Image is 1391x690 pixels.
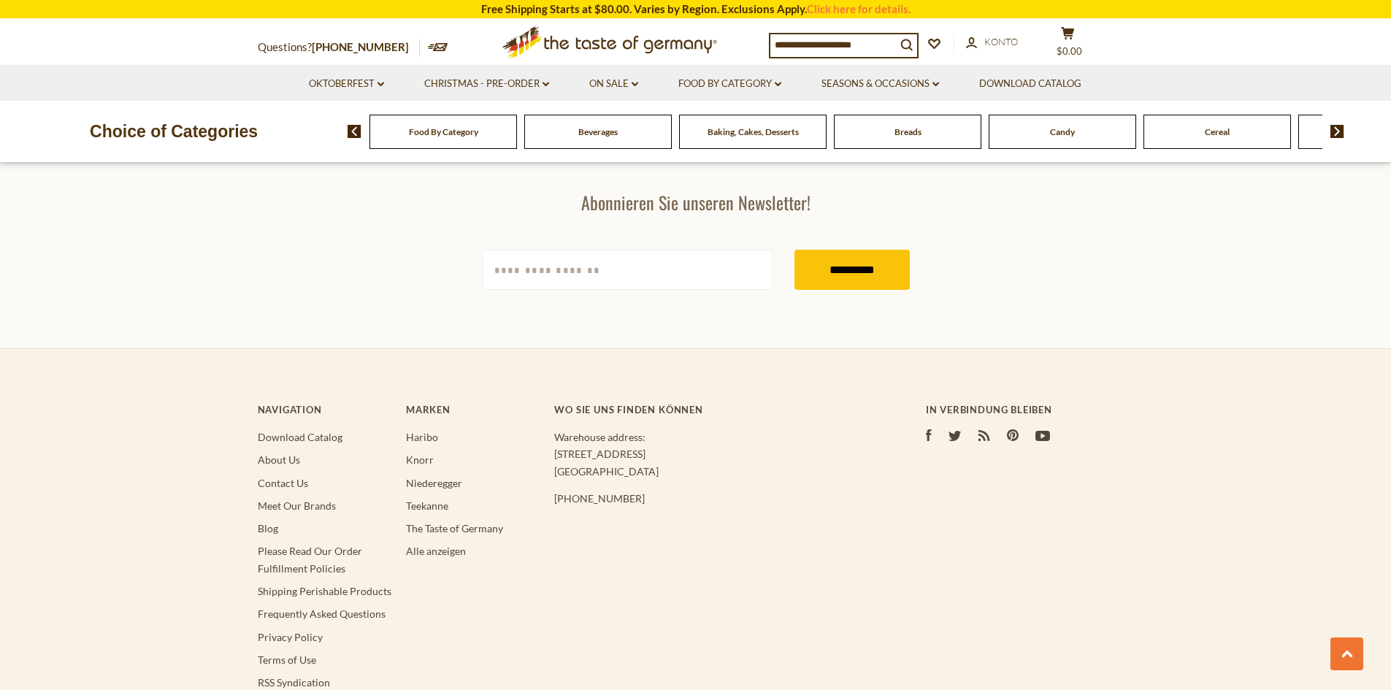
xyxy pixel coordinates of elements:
a: Niederegger [406,477,462,489]
a: Terms of Use [258,653,316,666]
a: Beverages [578,126,618,137]
img: previous arrow [348,125,361,138]
a: Contact Us [258,477,308,489]
h4: In Verbindung bleiben [926,404,1134,415]
a: Privacy Policy [258,631,323,643]
p: Warehouse address: [STREET_ADDRESS] [GEOGRAPHIC_DATA] [554,429,867,480]
button: $0.00 [1046,26,1090,63]
a: Food By Category [678,76,781,92]
a: Please Read Our Order Fulfillment Policies [258,545,362,574]
a: Candy [1050,126,1075,137]
a: Food By Category [409,126,478,137]
a: The Taste of Germany [406,522,503,534]
p: [PHONE_NUMBER] [554,490,867,507]
a: Frequently Asked Questions [258,607,386,620]
a: Haribo [406,431,438,443]
h4: Marken [406,404,540,415]
a: Oktoberfest [309,76,384,92]
a: Christmas - PRE-ORDER [424,76,549,92]
a: Alle anzeigen [406,545,466,557]
a: On Sale [589,76,638,92]
h4: Navigation [258,404,391,415]
a: Breads [894,126,921,137]
a: Konto [966,34,1018,50]
a: Click here for details. [807,2,911,15]
a: Shipping Perishable Products [258,585,391,597]
a: Download Catalog [979,76,1081,92]
h4: Wo Sie uns finden können [554,404,867,415]
a: Knorr [406,453,434,466]
img: next arrow [1330,125,1344,138]
a: Baking, Cakes, Desserts [708,126,799,137]
a: Download Catalog [258,431,342,443]
a: Teekanne [406,499,448,512]
a: Cereal [1205,126,1230,137]
a: About Us [258,453,300,466]
span: Konto [984,36,1018,47]
span: $0.00 [1057,45,1082,57]
p: Questions? [258,38,420,57]
a: Seasons & Occasions [821,76,939,92]
a: Meet Our Brands [258,499,336,512]
a: RSS Syndication [258,676,330,689]
a: Blog [258,522,278,534]
h3: Abonnieren Sie unseren Newsletter! [482,191,910,213]
a: [PHONE_NUMBER] [312,40,409,53]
